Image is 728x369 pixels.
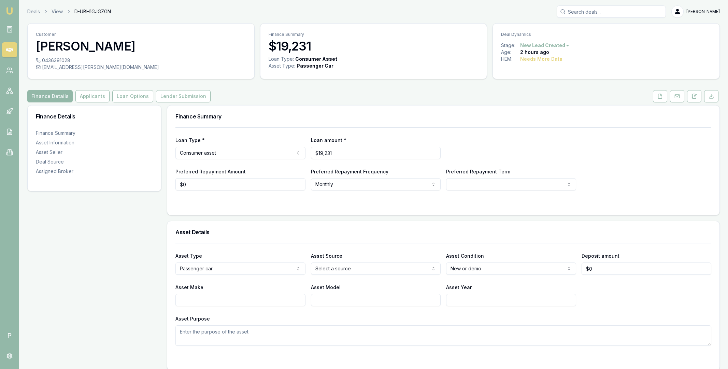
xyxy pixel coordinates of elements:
button: Loan Options [112,90,153,102]
input: $ [582,262,712,275]
button: New Lead Created [520,42,570,49]
a: View [52,8,63,15]
a: Applicants [74,90,111,102]
a: Lender Submission [155,90,212,102]
button: Lender Submission [156,90,211,102]
div: Passenger Car [297,62,333,69]
label: Loan Type * [175,137,205,143]
button: Applicants [75,90,110,102]
div: Finance Summary [36,130,153,137]
div: Asset Information [36,139,153,146]
div: Loan Type: [269,56,294,62]
div: Asset Seller [36,149,153,156]
label: Loan amount * [311,137,346,143]
div: Stage: [501,42,520,49]
label: Asset Year [446,284,472,290]
a: Loan Options [111,90,155,102]
div: Assigned Broker [36,168,153,175]
span: D-UBH1GJGZGN [74,8,111,15]
button: Finance Details [27,90,73,102]
label: Preferred Repayment Frequency [311,169,388,174]
div: 2 hours ago [520,49,549,56]
span: [PERSON_NAME] [686,9,720,14]
div: Consumer Asset [295,56,337,62]
div: Asset Type : [269,62,295,69]
div: Deal Source [36,158,153,165]
h3: $19,231 [269,39,479,53]
label: Asset Model [311,284,341,290]
a: Deals [27,8,40,15]
h3: Finance Details [36,114,153,119]
div: 0436391028 [36,57,246,64]
label: Deposit amount [582,253,619,259]
label: Asset Type [175,253,202,259]
div: Needs More Data [520,56,562,62]
h3: Asset Details [175,229,711,235]
img: emu-icon-u.png [5,7,14,15]
input: Search deals [557,5,666,18]
div: Age: [501,49,520,56]
h3: Finance Summary [175,114,711,119]
label: Asset Source [311,253,342,259]
p: Finance Summary [269,32,479,37]
input: $ [175,178,305,190]
h3: [PERSON_NAME] [36,39,246,53]
label: Asset Purpose [175,316,210,322]
a: Finance Details [27,90,74,102]
span: P [2,328,17,343]
div: [EMAIL_ADDRESS][PERSON_NAME][DOMAIN_NAME] [36,64,246,71]
div: HEM: [501,56,520,62]
nav: breadcrumb [27,8,111,15]
label: Preferred Repayment Amount [175,169,246,174]
label: Preferred Repayment Term [446,169,510,174]
label: Asset Make [175,284,203,290]
input: $ [311,147,441,159]
p: Deal Dynamics [501,32,711,37]
p: Customer [36,32,246,37]
label: Asset Condition [446,253,484,259]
